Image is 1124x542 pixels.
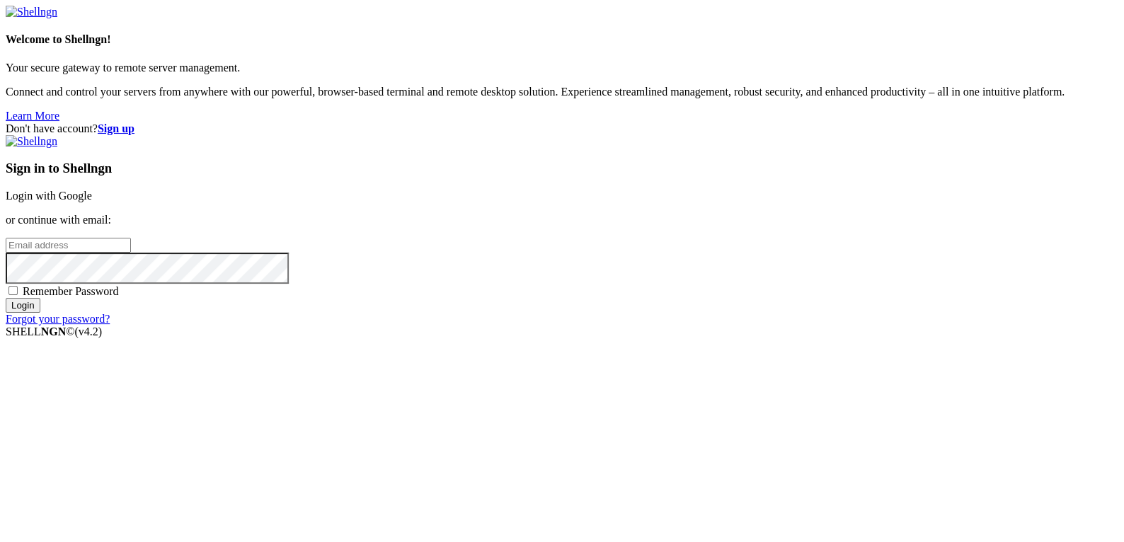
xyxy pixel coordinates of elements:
[6,313,110,325] a: Forgot your password?
[6,86,1118,98] p: Connect and control your servers from anywhere with our powerful, browser-based terminal and remo...
[6,6,57,18] img: Shellngn
[6,135,57,148] img: Shellngn
[6,33,1118,46] h4: Welcome to Shellngn!
[6,214,1118,226] p: or continue with email:
[8,286,18,295] input: Remember Password
[6,298,40,313] input: Login
[41,325,67,338] b: NGN
[6,161,1118,176] h3: Sign in to Shellngn
[6,110,59,122] a: Learn More
[23,285,119,297] span: Remember Password
[98,122,134,134] a: Sign up
[75,325,103,338] span: 4.2.0
[6,190,92,202] a: Login with Google
[6,122,1118,135] div: Don't have account?
[6,238,131,253] input: Email address
[6,62,1118,74] p: Your secure gateway to remote server management.
[6,325,102,338] span: SHELL ©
